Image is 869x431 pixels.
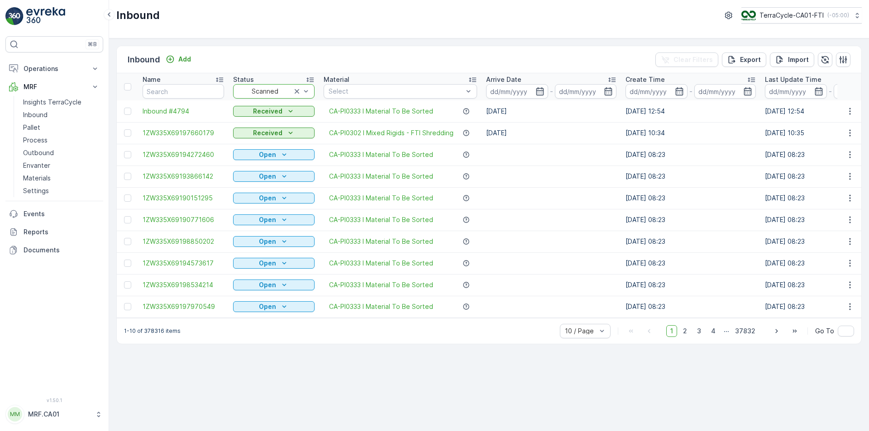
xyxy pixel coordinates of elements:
[625,84,688,99] input: dd/mm/yyyy
[259,172,276,181] p: Open
[23,123,40,132] p: Pallet
[621,274,760,296] td: [DATE] 08:23
[23,110,48,119] p: Inbound
[329,237,433,246] a: CA-PI0333 I Material To Be Sorted
[124,281,131,289] div: Toggle Row Selected
[233,301,315,312] button: Open
[143,194,224,203] a: 1ZW335X69190151295
[827,12,849,19] p: ( -05:00 )
[253,107,282,116] p: Received
[233,236,315,247] button: Open
[143,172,224,181] a: 1ZW335X69193866142
[324,75,349,84] p: Material
[329,194,433,203] a: CA-PI0333 I Material To Be Sorted
[259,194,276,203] p: Open
[329,172,433,181] a: CA-PI0333 I Material To Be Sorted
[694,84,756,99] input: dd/mm/yyyy
[124,303,131,310] div: Toggle Row Selected
[740,55,761,64] p: Export
[128,53,160,66] p: Inbound
[143,280,224,289] a: 1ZW335X69198534214
[23,161,50,170] p: Envanter
[23,186,49,195] p: Settings
[178,55,191,64] p: Add
[24,227,100,237] p: Reports
[259,150,276,159] p: Open
[655,52,718,67] button: Clear Filters
[24,246,100,255] p: Documents
[689,86,692,97] p: -
[259,259,276,268] p: Open
[8,407,22,422] div: MM
[621,166,760,187] td: [DATE] 08:23
[19,121,103,134] a: Pallet
[143,75,161,84] p: Name
[143,150,224,159] a: 1ZW335X69194272460
[19,134,103,147] a: Process
[621,209,760,231] td: [DATE] 08:23
[765,75,821,84] p: Last Update Time
[329,259,433,268] a: CA-PI0333 I Material To Be Sorted
[555,84,617,99] input: dd/mm/yyyy
[329,215,433,224] a: CA-PI0333 I Material To Be Sorted
[143,259,224,268] a: 1ZW335X69194573617
[329,128,454,137] a: CA-PI0302 I Mixed Rigids - FTI Shredding
[486,84,548,99] input: dd/mm/yyyy
[143,107,224,116] a: Inbound #4794
[550,86,553,97] p: -
[19,96,103,109] a: Insights TerraCycle
[26,7,65,25] img: logo_light-DOdMpM7g.png
[233,149,315,160] button: Open
[329,302,433,311] a: CA-PI0333 I Material To Be Sorted
[329,87,463,96] p: Select
[233,171,315,182] button: Open
[621,187,760,209] td: [DATE] 08:23
[329,150,433,159] a: CA-PI0333 I Material To Be Sorted
[124,108,131,115] div: Toggle Row Selected
[259,280,276,289] p: Open
[621,100,760,122] td: [DATE] 12:54
[88,41,97,48] p: ⌘B
[23,136,48,145] p: Process
[124,129,131,137] div: Toggle Row Selected
[19,109,103,121] a: Inbound
[5,241,103,259] a: Documents
[679,325,691,337] span: 2
[259,302,276,311] p: Open
[666,325,677,337] span: 1
[625,75,665,84] p: Create Time
[19,185,103,197] a: Settings
[482,122,621,144] td: [DATE]
[621,231,760,252] td: [DATE] 08:23
[253,128,282,137] p: Received
[770,52,814,67] button: Import
[259,237,276,246] p: Open
[124,238,131,245] div: Toggle Row Selected
[5,205,103,223] a: Events
[233,193,315,204] button: Open
[143,237,224,246] a: 1ZW335X69198850202
[829,86,832,97] p: -
[259,215,276,224] p: Open
[233,258,315,269] button: Open
[143,128,224,137] span: 1ZW335X69197660179
[23,174,51,183] p: Materials
[19,147,103,159] a: Outbound
[233,106,315,117] button: Received
[673,55,713,64] p: Clear Filters
[143,302,224,311] a: 1ZW335X69197970549
[233,214,315,225] button: Open
[482,100,621,122] td: [DATE]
